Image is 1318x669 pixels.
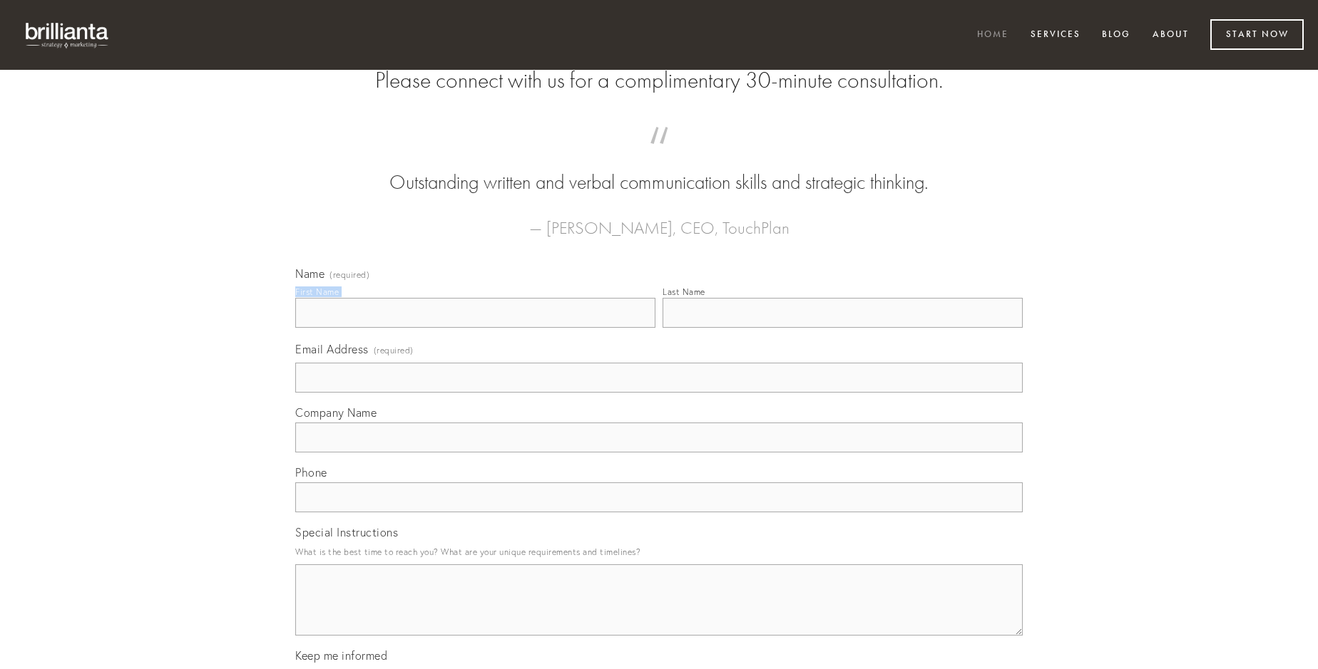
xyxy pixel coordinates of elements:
[318,141,1000,169] span: “
[329,271,369,279] span: (required)
[374,341,414,360] span: (required)
[295,342,369,356] span: Email Address
[968,24,1018,47] a: Home
[295,405,377,420] span: Company Name
[295,542,1023,561] p: What is the best time to reach you? What are your unique requirements and timelines?
[295,465,327,479] span: Phone
[1021,24,1090,47] a: Services
[318,141,1000,197] blockquote: Outstanding written and verbal communication skills and strategic thinking.
[1143,24,1198,47] a: About
[663,286,705,297] div: Last Name
[318,197,1000,242] figcaption: — [PERSON_NAME], CEO, TouchPlan
[1093,24,1140,47] a: Blog
[295,266,325,281] span: Name
[14,14,121,56] img: brillianta - research, strategy, marketing
[1210,19,1304,50] a: Start Now
[295,67,1023,94] h2: Please connect with us for a complimentary 30-minute consultation.
[295,525,398,539] span: Special Instructions
[295,286,339,297] div: First Name
[295,648,387,663] span: Keep me informed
